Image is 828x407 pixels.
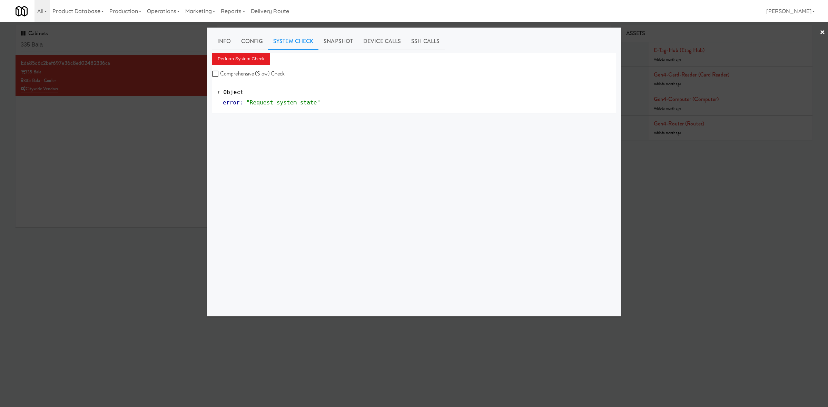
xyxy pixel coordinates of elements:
[16,5,28,17] img: Micromart
[212,71,220,77] input: Comprehensive (Slow) Check
[212,33,236,50] a: Info
[212,53,270,65] button: Perform System Check
[358,33,406,50] a: Device Calls
[224,89,244,95] span: Object
[406,33,445,50] a: SSH Calls
[318,33,358,50] a: Snapshot
[268,33,318,50] a: System Check
[223,99,240,106] span: error
[212,69,285,79] label: Comprehensive (Slow) Check
[236,33,268,50] a: Config
[246,99,320,106] span: "Request system state"
[240,99,243,106] span: :
[820,22,825,43] a: ×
